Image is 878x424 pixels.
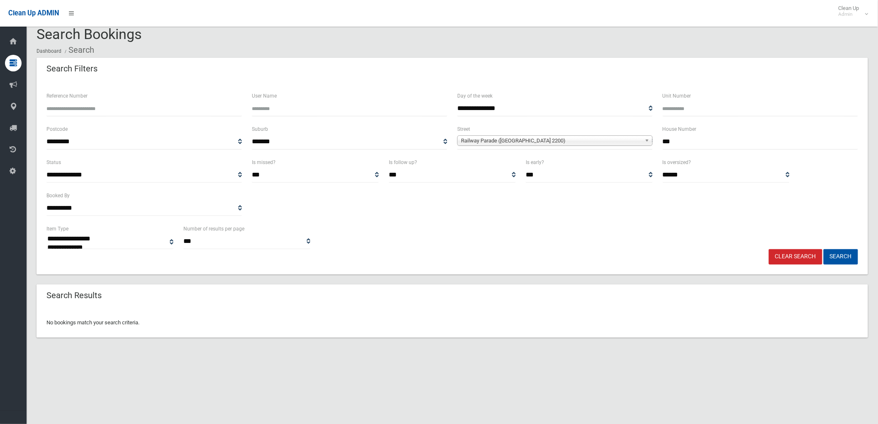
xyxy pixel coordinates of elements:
label: Reference Number [46,91,88,100]
span: Clean Up ADMIN [8,9,59,17]
label: Item Type [46,224,68,233]
label: House Number [663,125,697,134]
label: Number of results per page [183,224,244,233]
header: Search Filters [37,61,107,77]
label: Unit Number [663,91,691,100]
label: Street [457,125,470,134]
label: Suburb [252,125,268,134]
a: Clear Search [769,249,822,265]
label: Is early? [526,158,544,167]
label: Day of the week [457,91,493,100]
label: Postcode [46,125,68,134]
span: Railway Parade ([GEOGRAPHIC_DATA] 2200) [461,136,641,146]
span: Clean Up [834,5,868,17]
span: Search Bookings [37,26,142,42]
small: Admin [839,11,859,17]
label: Is missed? [252,158,276,167]
label: Booked By [46,191,70,200]
label: Status [46,158,61,167]
label: Is oversized? [663,158,691,167]
div: No bookings match your search criteria. [37,308,868,338]
label: Is follow up? [389,158,417,167]
button: Search [824,249,858,265]
header: Search Results [37,287,112,304]
a: Dashboard [37,48,61,54]
li: Search [63,42,94,58]
label: User Name [252,91,277,100]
